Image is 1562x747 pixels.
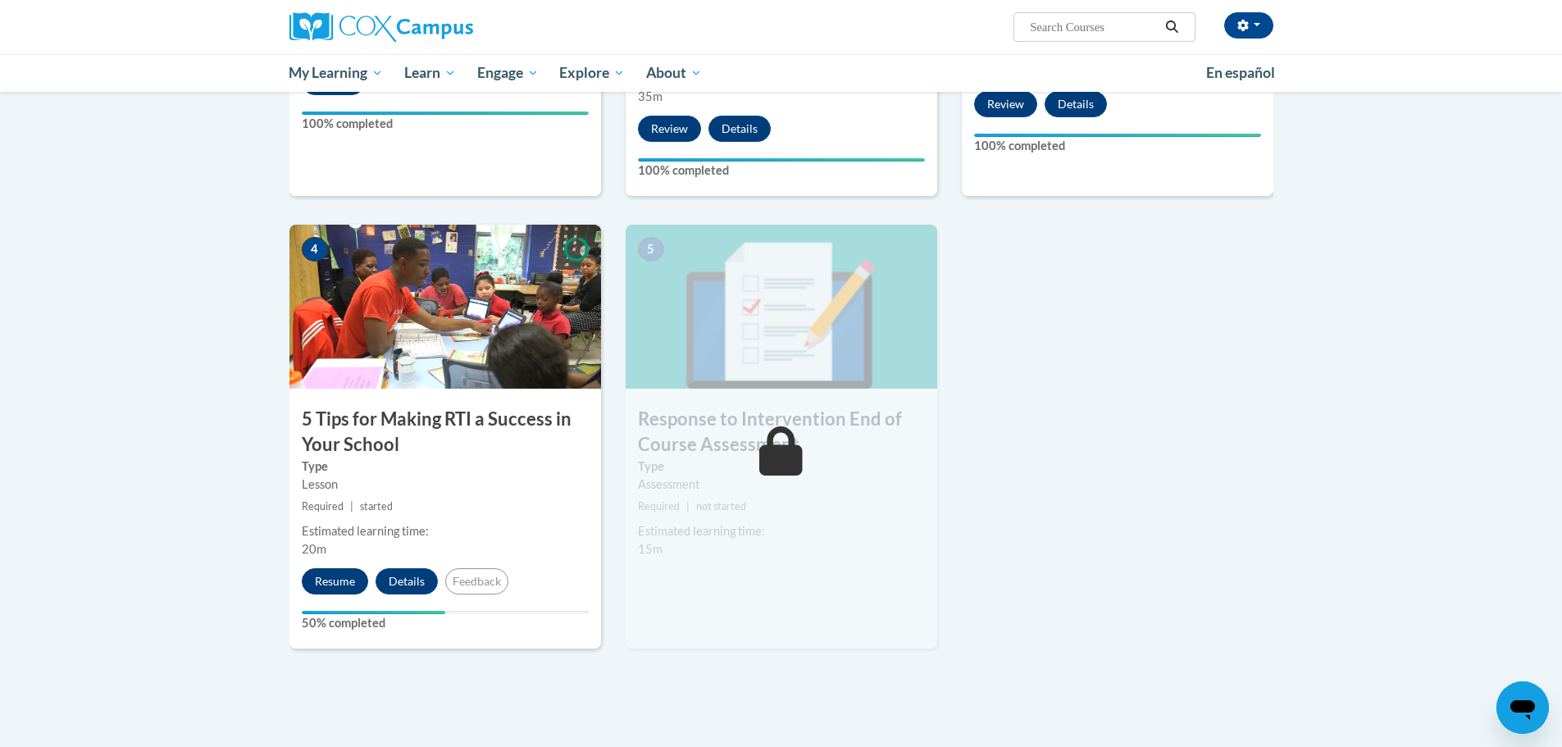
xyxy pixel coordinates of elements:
a: Cox Campus [289,12,601,42]
button: Review [638,116,701,142]
a: Learn [394,54,467,92]
button: Details [1045,91,1107,117]
label: 100% completed [302,115,589,133]
div: Your progress [638,158,925,162]
h3: 5 Tips for Making RTI a Success in Your School [289,407,601,458]
span: Required [638,500,680,512]
span: Explore [559,63,625,83]
button: Review [974,91,1037,117]
span: Required [302,500,344,512]
span: not started [696,500,746,512]
span: started [360,500,393,512]
img: Course Image [289,225,601,389]
button: Details [376,568,438,594]
span: Learn [404,63,456,83]
img: Cox Campus [289,12,473,42]
div: Your progress [302,611,445,614]
label: 100% completed [638,162,925,180]
div: Your progress [974,134,1261,137]
span: En español [1206,64,1275,81]
h3: Response to Intervention End of Course Assessment [626,407,937,458]
a: En español [1195,56,1286,90]
a: Engage [467,54,549,92]
a: My Learning [279,54,394,92]
iframe: Button to launch messaging window [1496,681,1549,734]
span: My Learning [289,63,383,83]
span: About [646,63,702,83]
div: Main menu [265,54,1298,92]
span: 20m [302,542,326,556]
span: 15m [638,542,663,556]
button: Feedback [445,568,508,594]
button: Account Settings [1224,12,1273,39]
span: 4 [302,237,328,262]
label: Type [638,458,925,476]
a: Explore [549,54,635,92]
button: Resume [302,568,368,594]
label: 100% completed [974,137,1261,155]
span: 35m [638,89,663,103]
span: | [686,500,690,512]
div: Assessment [638,476,925,494]
label: 50% completed [302,614,589,632]
label: Type [302,458,589,476]
span: 5 [638,237,664,262]
button: Details [708,116,771,142]
a: About [635,54,713,92]
button: Search [1159,17,1184,37]
span: | [350,500,353,512]
div: Estimated learning time: [302,522,589,540]
div: Lesson [302,476,589,494]
img: Course Image [626,225,937,389]
span: Engage [477,63,539,83]
div: Your progress [302,112,589,115]
div: Estimated learning time: [638,522,925,540]
input: Search Courses [1028,17,1159,37]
